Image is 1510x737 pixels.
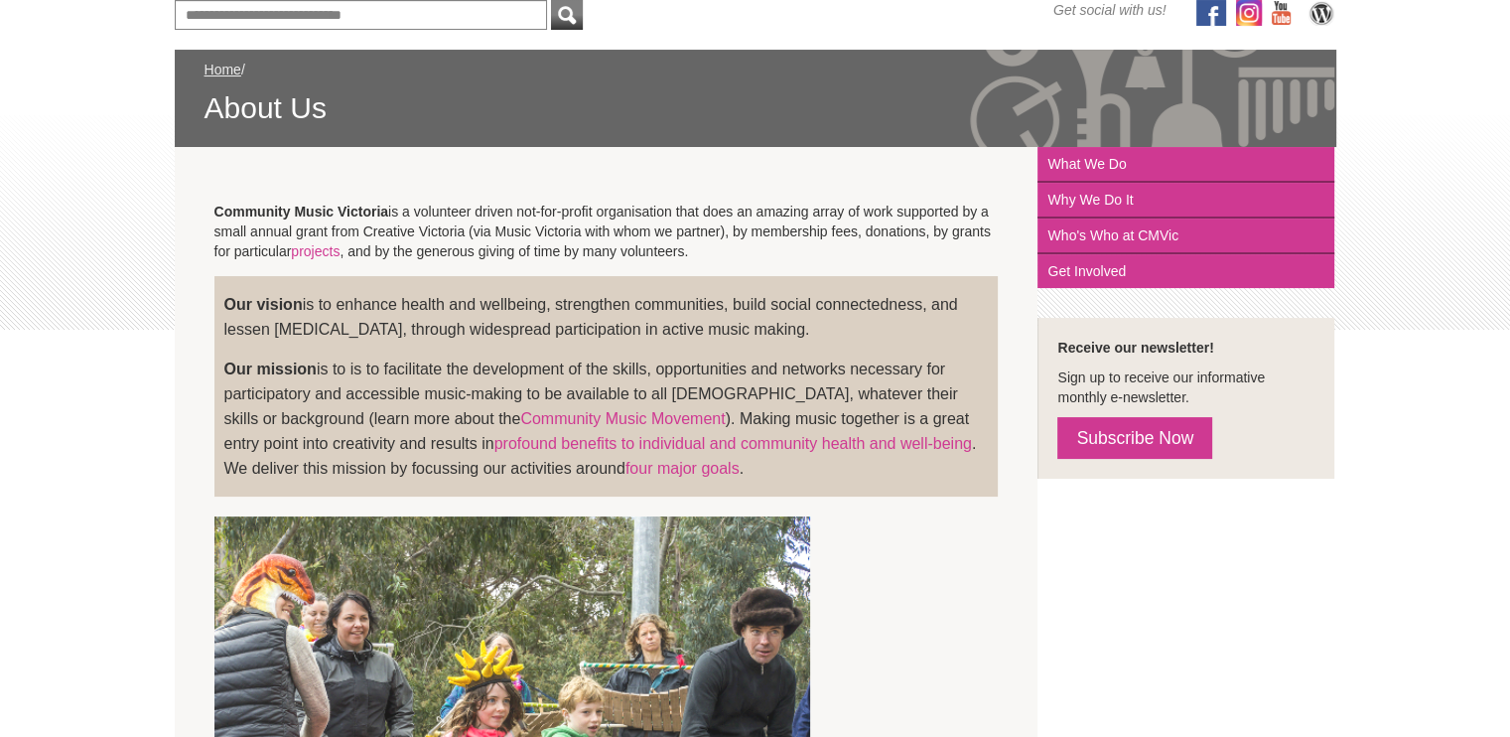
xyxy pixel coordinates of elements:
span: About Us [205,89,1306,127]
strong: Receive our newsletter! [1057,340,1213,356]
p: Sign up to receive our informative monthly e-newsletter. [1057,368,1314,407]
a: Who's Who at CMVic [1037,219,1334,254]
p: is to is to facilitate the development of the skills, opportunities and networks necessary for pa... [224,357,989,481]
a: Get Involved [1037,254,1334,288]
a: Home [205,62,241,77]
p: is to enhance health and wellbeing, strengthen communities, build social connectedness, and lesse... [224,292,989,342]
p: is a volunteer driven not-for-profit organisation that does an amazing array of work supported by... [214,202,999,261]
a: profound benefits to individual and community health and well-being [494,435,972,452]
div: / [205,60,1306,127]
strong: Our vision [224,296,303,313]
strong: Community Music Victoria [214,204,389,220]
a: What We Do [1037,147,1334,183]
strong: Our mission [224,361,317,377]
a: Subscribe Now [1057,417,1212,459]
a: projects [291,243,340,259]
a: Community Music Movement [520,410,725,427]
a: Why We Do It [1037,183,1334,219]
a: four major goals [625,460,740,477]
